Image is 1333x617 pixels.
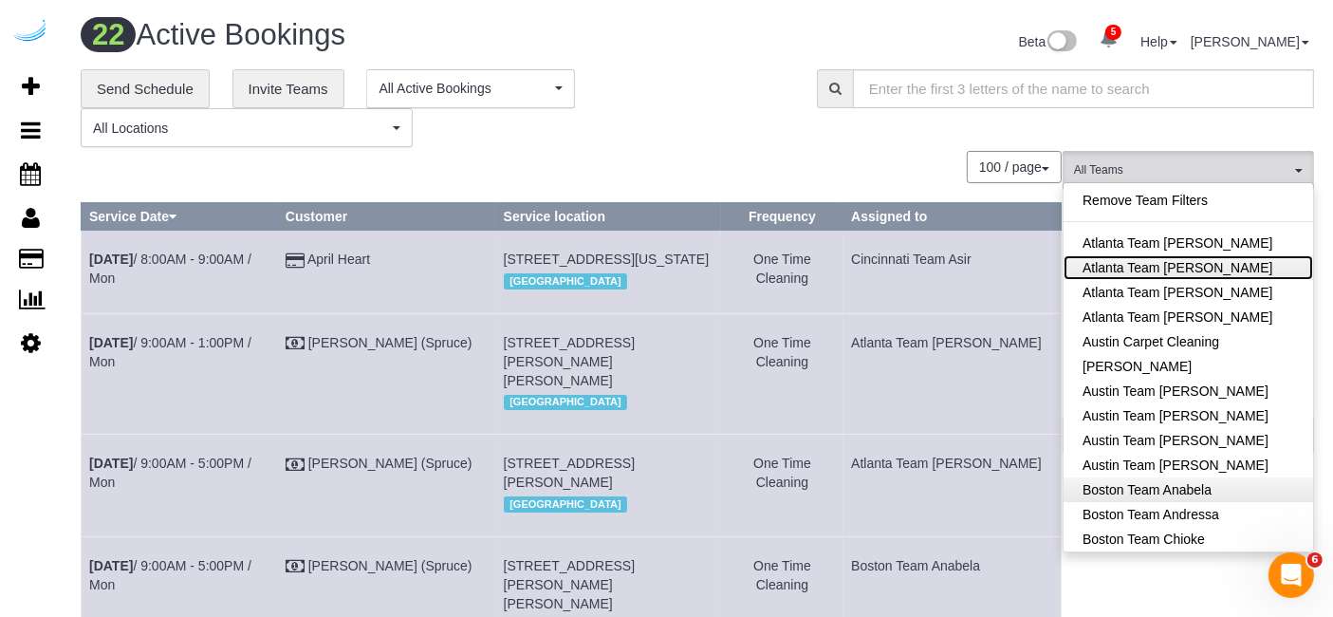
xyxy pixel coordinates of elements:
[967,151,1062,183] button: 100 / page
[82,435,278,536] td: Schedule date
[504,269,713,293] div: Location
[1074,162,1290,178] span: All Teams
[286,337,305,350] i: Check Payment
[843,203,1062,231] th: Assigned to
[1064,428,1313,453] a: Austin Team [PERSON_NAME]
[89,456,251,490] a: [DATE]/ 9:00AM - 5:00PM / Mon
[286,458,305,472] i: Check Payment
[721,203,842,231] th: Frequency
[1064,280,1313,305] a: Atlanta Team [PERSON_NAME]
[1019,34,1078,49] a: Beta
[308,335,472,350] a: [PERSON_NAME] (Spruce)
[504,496,628,512] span: [GEOGRAPHIC_DATA]
[379,79,550,98] span: All Active Bookings
[1064,527,1313,552] a: Boston Team Chioke
[1063,151,1314,180] ol: All Teams
[1064,188,1313,213] a: Remove Team Filters
[1064,477,1313,502] a: Boston Team Anabela
[307,252,370,267] a: April Heart
[89,252,251,286] a: [DATE]/ 8:00AM - 9:00AM / Mon
[1105,25,1121,40] span: 5
[1064,453,1313,477] a: Austin Team [PERSON_NAME]
[93,119,388,138] span: All Locations
[1064,231,1313,255] a: Atlanta Team [PERSON_NAME]
[81,19,683,51] h1: Active Bookings
[1046,30,1077,55] img: New interface
[721,231,842,313] td: Frequency
[1064,354,1313,379] a: [PERSON_NAME]
[1063,151,1314,190] button: All Teams
[504,273,628,289] span: [GEOGRAPHIC_DATA]
[82,313,278,434] td: Schedule date
[1064,305,1313,329] a: Atlanta Team [PERSON_NAME]
[277,313,495,434] td: Customer
[286,560,305,573] i: Check Payment
[89,335,133,350] b: [DATE]
[81,17,136,52] span: 22
[232,69,344,109] a: Invite Teams
[89,456,133,471] b: [DATE]
[504,335,635,388] span: [STREET_ADDRESS][PERSON_NAME][PERSON_NAME]
[89,252,133,267] b: [DATE]
[495,435,721,536] td: Service location
[1268,552,1314,598] iframe: Intercom live chat
[721,435,842,536] td: Frequency
[82,203,278,231] th: Service Date
[277,435,495,536] td: Customer
[968,151,1062,183] nav: Pagination navigation
[1140,34,1177,49] a: Help
[308,456,472,471] a: [PERSON_NAME] (Spruce)
[495,313,721,434] td: Service location
[495,231,721,313] td: Service location
[1064,379,1313,403] a: Austin Team [PERSON_NAME]
[11,19,49,46] img: Automaid Logo
[843,231,1062,313] td: Assigned to
[1064,403,1313,428] a: Austin Team [PERSON_NAME]
[504,492,713,516] div: Location
[89,558,133,573] b: [DATE]
[89,558,251,592] a: [DATE]/ 9:00AM - 5:00PM / Mon
[504,252,710,267] span: [STREET_ADDRESS][US_STATE]
[504,395,628,410] span: [GEOGRAPHIC_DATA]
[504,456,635,490] span: [STREET_ADDRESS][PERSON_NAME]
[81,108,413,147] button: All Locations
[721,313,842,434] td: Frequency
[495,203,721,231] th: Service location
[277,231,495,313] td: Customer
[1307,552,1323,568] span: 6
[1191,34,1309,49] a: [PERSON_NAME]
[1064,502,1313,527] a: Boston Team Andressa
[277,203,495,231] th: Customer
[286,254,305,268] i: Credit Card Payment
[1090,19,1127,61] a: 5
[89,335,251,369] a: [DATE]/ 9:00AM - 1:00PM / Mon
[1064,255,1313,280] a: Atlanta Team [PERSON_NAME]
[81,69,210,109] a: Send Schedule
[366,69,575,108] button: All Active Bookings
[843,313,1062,434] td: Assigned to
[843,435,1062,536] td: Assigned to
[853,69,1314,108] input: Enter the first 3 letters of the name to search
[504,390,713,415] div: Location
[1064,329,1313,354] a: Austin Carpet Cleaning
[308,558,472,573] a: [PERSON_NAME] (Spruce)
[82,231,278,313] td: Schedule date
